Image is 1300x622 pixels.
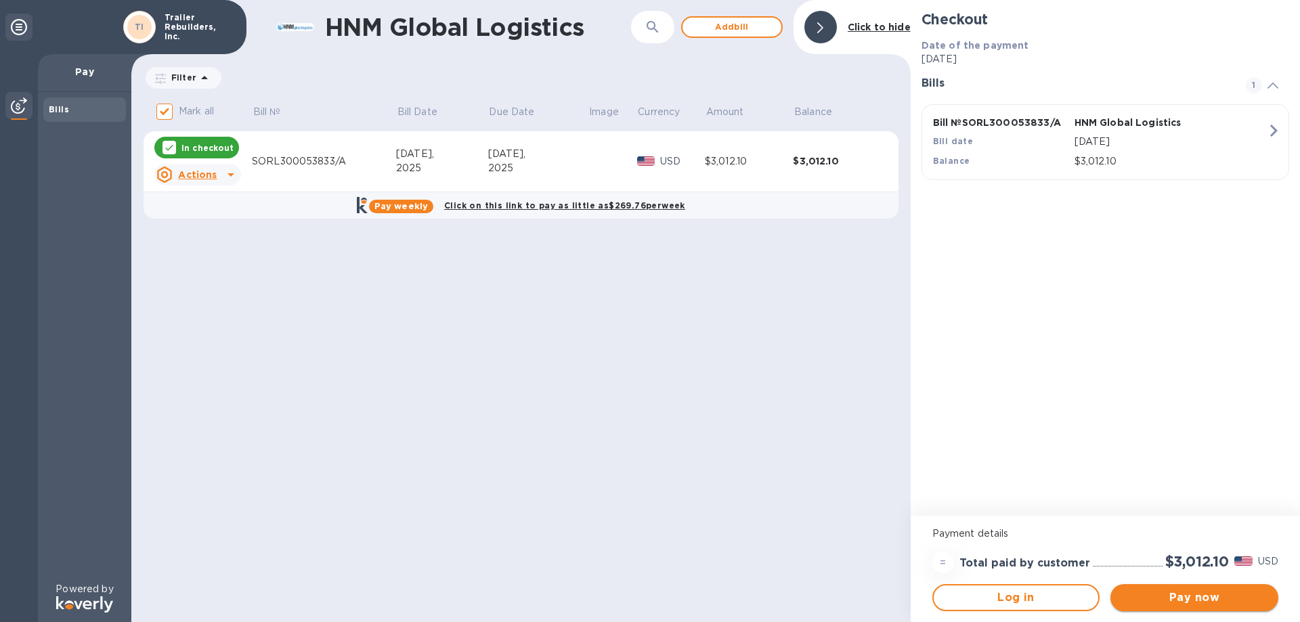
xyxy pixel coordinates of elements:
p: Payment details [932,527,1278,541]
h1: HNM Global Logistics [325,13,631,41]
b: Click to hide [848,22,911,32]
h2: Checkout [922,11,1289,28]
span: Add bill [693,19,771,35]
p: Powered by [56,582,113,596]
b: Balance [933,156,970,166]
span: Amount [706,105,762,119]
p: Due Date [489,105,534,119]
div: 2025 [396,161,488,175]
p: [DATE] [922,52,1289,66]
h3: Total paid by customer [959,557,1090,570]
p: Bill № [253,105,281,119]
p: USD [1258,554,1278,569]
b: Click on this link to pay as little as $269.76 per week [444,200,685,210]
span: Pay now [1121,590,1267,606]
span: Balance [794,105,850,119]
p: Balance [794,105,832,119]
p: Trailer Rebuilders, Inc. [165,13,232,41]
div: [DATE], [488,147,588,161]
b: Bill date [933,136,974,146]
p: Image [589,105,619,119]
img: USD [1234,556,1253,566]
p: HNM Global Logistics [1075,116,1211,129]
b: Bills [49,104,69,114]
p: USD [660,154,705,169]
span: Bill Date [397,105,455,119]
button: Bill №SORL300053833/AHNM Global LogisticsBill date[DATE]Balance$3,012.10 [922,104,1289,180]
p: Currency [638,105,680,119]
div: 2025 [488,161,588,175]
p: Bill Date [397,105,437,119]
p: Mark all [179,104,214,118]
u: Actions [178,169,217,180]
p: Amount [706,105,744,119]
h2: $3,012.10 [1165,553,1229,570]
b: Pay weekly [374,201,428,211]
div: = [932,552,954,573]
span: 1 [1246,77,1262,93]
span: Due Date [489,105,552,119]
p: Bill № SORL300053833/A [933,116,1069,129]
p: Pay [49,65,121,79]
div: $3,012.10 [705,154,794,169]
b: TI [135,22,144,32]
button: Pay now [1110,584,1278,611]
p: Filter [166,72,196,83]
b: Date of the payment [922,40,1029,51]
span: Log in [945,590,1088,606]
span: Bill № [253,105,299,119]
img: Logo [56,596,113,613]
p: $3,012.10 [1075,154,1267,169]
h3: Bills [922,77,1230,90]
div: [DATE], [396,147,488,161]
button: Log in [932,584,1100,611]
div: SORL300053833/A [252,154,396,169]
p: [DATE] [1075,135,1267,149]
button: Addbill [681,16,783,38]
p: In checkout [181,142,234,154]
div: $3,012.10 [793,154,882,168]
img: USD [637,156,655,166]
